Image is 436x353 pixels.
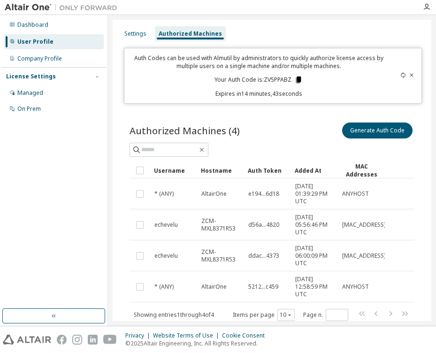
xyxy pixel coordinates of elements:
[342,221,386,229] span: [MAC_ADDRESS]
[5,3,122,12] img: Altair One
[295,276,334,298] span: [DATE] 12:58:59 PM UTC
[248,221,279,229] span: d56a...4820
[17,38,54,46] div: User Profile
[342,252,386,260] span: [MAC_ADDRESS]
[248,190,279,198] span: e194...6d18
[103,335,117,345] img: youtube.svg
[201,217,240,232] span: ZCM-MXL8371R53
[154,221,178,229] span: echevelu
[222,332,270,339] div: Cookie Consent
[130,124,240,137] span: Authorized Machines (4)
[295,214,334,236] span: [DATE] 05:56:46 PM UTC
[134,311,214,319] span: Showing entries 1 through 4 of 4
[125,332,153,339] div: Privacy
[280,311,292,319] button: 10
[201,248,240,263] span: ZCM-MXL8371R53
[303,309,348,321] span: Page n.
[154,283,174,291] span: * (ANY)
[153,332,222,339] div: Website Terms of Use
[154,252,178,260] span: echevelu
[248,252,279,260] span: ddac...4373
[57,335,67,345] img: facebook.svg
[72,335,82,345] img: instagram.svg
[295,245,334,267] span: [DATE] 06:00:09 PM UTC
[248,163,287,178] div: Auth Token
[201,283,227,291] span: AltairOne
[125,339,270,347] p: © 2025 Altair Engineering, Inc. All Rights Reserved.
[17,55,62,62] div: Company Profile
[233,309,295,321] span: Items per page
[342,162,381,178] div: MAC Addresses
[342,283,369,291] span: ANYHOST
[17,105,41,113] div: On Prem
[248,283,278,291] span: 5212...c459
[88,335,98,345] img: linkedin.svg
[6,73,56,80] div: License Settings
[201,190,227,198] span: AltairOne
[159,30,222,38] div: Authorized Machines
[130,90,387,98] p: Expires in 14 minutes, 43 seconds
[342,123,413,138] button: Generate Auth Code
[130,54,387,70] p: Auth Codes can be used with Almutil by administrators to quickly authorize license access by mult...
[124,30,146,38] div: Settings
[3,335,51,345] img: altair_logo.svg
[342,190,369,198] span: ANYHOST
[295,163,334,178] div: Added At
[17,21,48,29] div: Dashboard
[17,89,43,97] div: Managed
[154,163,193,178] div: Username
[154,190,174,198] span: * (ANY)
[201,163,240,178] div: Hostname
[214,76,303,84] p: Your Auth Code is: ZV5PPABZ
[295,183,334,205] span: [DATE] 01:39:29 PM UTC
